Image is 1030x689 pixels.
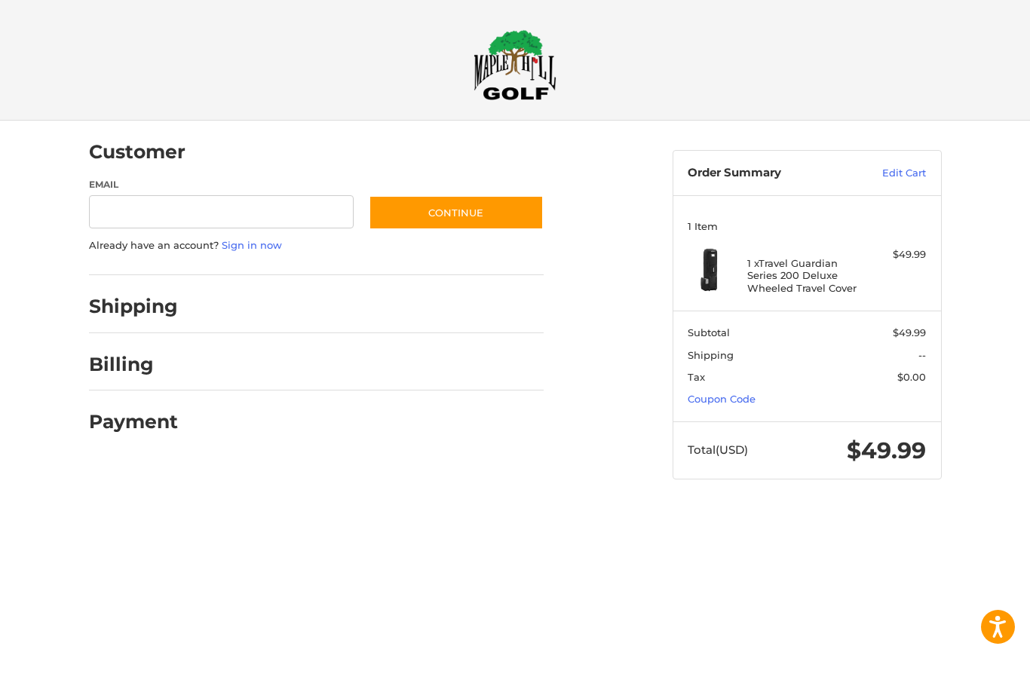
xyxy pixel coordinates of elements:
span: $0.00 [897,371,926,383]
img: Maple Hill Golf [474,29,556,100]
a: Edit Cart [850,166,926,181]
span: $49.99 [847,436,926,464]
p: Already have an account? [89,238,544,253]
a: Coupon Code [688,393,756,405]
h3: 1 Item [688,220,926,232]
h2: Billing [89,353,177,376]
h2: Customer [89,140,185,164]
div: $49.99 [866,247,926,262]
label: Email [89,178,354,191]
a: Sign in now [222,239,282,251]
h2: Payment [89,410,178,433]
span: Total (USD) [688,442,748,457]
h4: 1 x Travel Guardian Series 200 Deluxe Wheeled Travel Cover [747,257,863,294]
span: $49.99 [893,326,926,338]
span: Subtotal [688,326,730,338]
span: -- [918,349,926,361]
button: Continue [369,195,544,230]
h3: Order Summary [688,166,850,181]
span: Shipping [688,349,734,361]
h2: Shipping [89,295,178,318]
span: Tax [688,371,705,383]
